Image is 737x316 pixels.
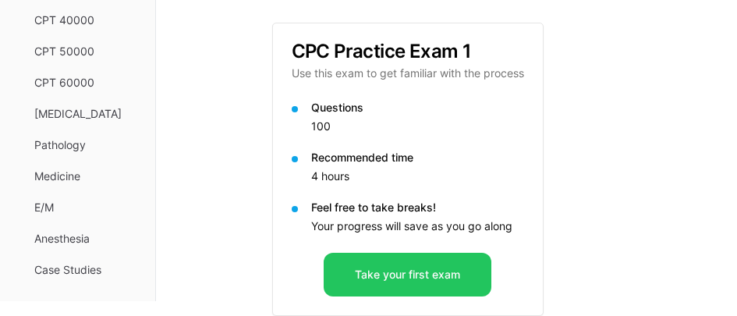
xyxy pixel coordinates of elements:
button: Take your first exam [324,253,491,296]
span: CPT 50000 [34,44,143,59]
button: Medicine [28,164,149,189]
span: CPT 40000 [34,12,143,28]
button: Pathology [28,133,149,158]
h3: CPC Practice Exam 1 [292,42,524,61]
p: Use this exam to get familiar with the process [292,66,524,81]
span: Case Studies [34,262,143,278]
button: CPT 60000 [28,70,149,95]
span: [MEDICAL_DATA] [34,106,143,122]
button: CPT 50000 [28,39,149,64]
p: Recommended time [311,150,524,165]
span: Anesthesia [34,231,143,247]
span: CPT 60000 [34,75,143,91]
span: Pathology [34,137,143,153]
span: E/M [34,200,143,215]
p: 100 [311,119,524,134]
p: 4 hours [311,169,524,184]
button: E/M [28,195,149,220]
button: Anesthesia [28,226,149,251]
p: Questions [311,100,524,115]
button: [MEDICAL_DATA] [28,101,149,126]
p: Feel free to take breaks! [311,200,524,215]
button: CPT 40000 [28,8,149,33]
span: Medicine [34,169,143,184]
button: Case Studies [28,257,149,282]
p: Your progress will save as you go along [311,218,524,234]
